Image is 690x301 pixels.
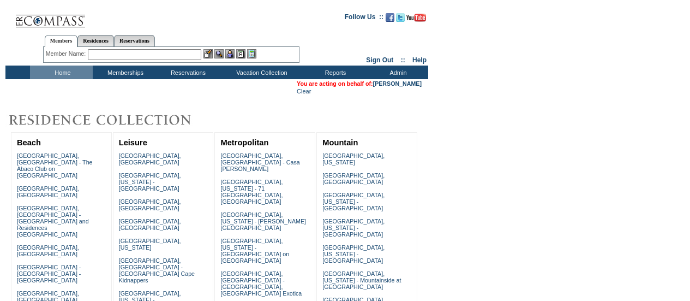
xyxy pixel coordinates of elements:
[220,179,283,205] a: [GEOGRAPHIC_DATA], [US_STATE] - 71 [GEOGRAPHIC_DATA], [GEOGRAPHIC_DATA]
[119,218,181,231] a: [GEOGRAPHIC_DATA], [GEOGRAPHIC_DATA]
[297,80,422,87] span: You are acting on behalf of:
[17,185,79,198] a: [GEOGRAPHIC_DATA], [GEOGRAPHIC_DATA]
[220,238,289,264] a: [GEOGRAPHIC_DATA], [US_STATE] - [GEOGRAPHIC_DATA] on [GEOGRAPHIC_DATA]
[220,152,299,172] a: [GEOGRAPHIC_DATA], [GEOGRAPHIC_DATA] - Casa [PERSON_NAME]
[17,152,93,179] a: [GEOGRAPHIC_DATA], [GEOGRAPHIC_DATA] - The Abaco Club on [GEOGRAPHIC_DATA]
[386,13,394,22] img: Become our fan on Facebook
[15,5,86,28] img: Compass Home
[93,66,155,79] td: Memberships
[46,49,88,58] div: Member Name:
[119,257,195,284] a: [GEOGRAPHIC_DATA], [GEOGRAPHIC_DATA] - [GEOGRAPHIC_DATA] Cape Kidnappers
[365,66,428,79] td: Admin
[297,88,311,95] a: Clear
[17,264,81,284] a: [GEOGRAPHIC_DATA] - [GEOGRAPHIC_DATA] - [GEOGRAPHIC_DATA]
[45,35,78,47] a: Members
[322,138,358,147] a: Mountain
[322,152,385,166] a: [GEOGRAPHIC_DATA], [US_STATE]
[203,49,213,58] img: b_edit.gif
[412,56,427,64] a: Help
[218,66,303,79] td: Vacation Collection
[5,109,218,131] img: Destinations by Exclusive Resorts
[247,49,256,58] img: b_calculator.gif
[119,198,181,211] a: [GEOGRAPHIC_DATA], [GEOGRAPHIC_DATA]
[214,49,224,58] img: View
[220,211,306,231] a: [GEOGRAPHIC_DATA], [US_STATE] - [PERSON_NAME][GEOGRAPHIC_DATA]
[220,270,302,297] a: [GEOGRAPHIC_DATA], [GEOGRAPHIC_DATA] - [GEOGRAPHIC_DATA], [GEOGRAPHIC_DATA] Exotica
[119,138,147,147] a: Leisure
[220,138,268,147] a: Metropolitan
[406,14,426,22] img: Subscribe to our YouTube Channel
[119,172,181,192] a: [GEOGRAPHIC_DATA], [US_STATE] - [GEOGRAPHIC_DATA]
[366,56,393,64] a: Sign Out
[30,66,93,79] td: Home
[345,12,383,25] td: Follow Us ::
[322,172,385,185] a: [GEOGRAPHIC_DATA], [GEOGRAPHIC_DATA]
[322,244,385,264] a: [GEOGRAPHIC_DATA], [US_STATE] - [GEOGRAPHIC_DATA]
[406,16,426,23] a: Subscribe to our YouTube Channel
[17,138,41,147] a: Beach
[236,49,245,58] img: Reservations
[401,56,405,64] span: ::
[322,192,385,211] a: [GEOGRAPHIC_DATA], [US_STATE] - [GEOGRAPHIC_DATA]
[373,80,422,87] a: [PERSON_NAME]
[77,35,114,46] a: Residences
[114,35,155,46] a: Reservations
[5,16,14,17] img: i.gif
[225,49,235,58] img: Impersonate
[155,66,218,79] td: Reservations
[303,66,365,79] td: Reports
[17,205,89,238] a: [GEOGRAPHIC_DATA], [GEOGRAPHIC_DATA] - [GEOGRAPHIC_DATA] and Residences [GEOGRAPHIC_DATA]
[119,238,181,251] a: [GEOGRAPHIC_DATA], [US_STATE]
[119,152,181,166] a: [GEOGRAPHIC_DATA], [GEOGRAPHIC_DATA]
[386,16,394,23] a: Become our fan on Facebook
[396,13,405,22] img: Follow us on Twitter
[322,270,401,290] a: [GEOGRAPHIC_DATA], [US_STATE] - Mountainside at [GEOGRAPHIC_DATA]
[17,244,79,257] a: [GEOGRAPHIC_DATA], [GEOGRAPHIC_DATA]
[322,218,385,238] a: [GEOGRAPHIC_DATA], [US_STATE] - [GEOGRAPHIC_DATA]
[396,16,405,23] a: Follow us on Twitter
